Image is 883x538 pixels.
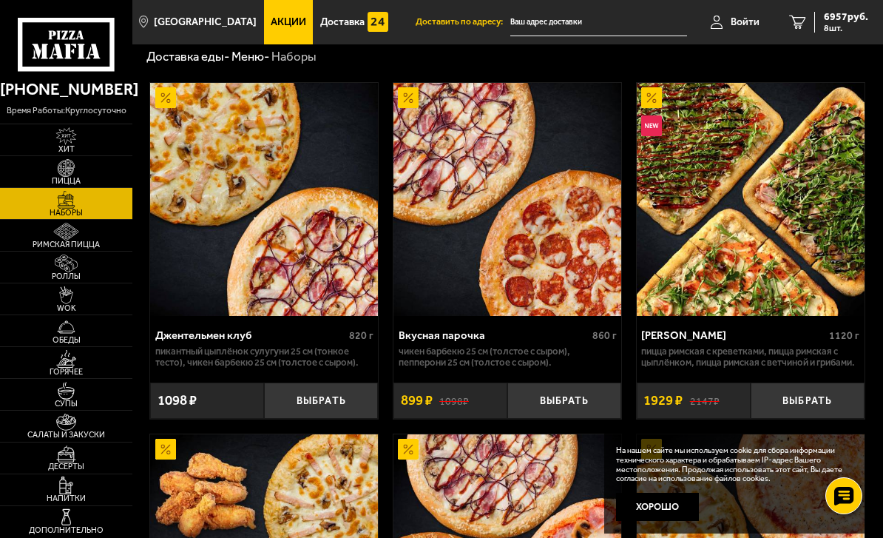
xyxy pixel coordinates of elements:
span: 8 шт. [824,24,868,33]
img: Акционный [155,439,176,460]
a: АкционныйВкусная парочка [393,83,621,315]
button: Выбрать [507,383,621,419]
span: Войти [731,17,759,27]
a: Меню- [231,49,269,64]
div: Вкусная парочка [399,329,589,343]
s: 2147 ₽ [690,394,720,407]
a: Доставка еды- [146,49,229,64]
s: 1098 ₽ [439,394,469,407]
span: 1120 г [829,329,859,342]
span: Акции [271,17,306,27]
span: Доставка [320,17,365,27]
p: Пикантный цыплёнок сулугуни 25 см (тонкое тесто), Чикен Барбекю 25 см (толстое с сыром). [155,346,373,369]
span: 820 г [349,329,373,342]
span: 899 ₽ [401,394,433,408]
span: 1098 ₽ [158,394,197,408]
img: Акционный [641,87,662,108]
div: Наборы [271,49,317,65]
p: На нашем сайте мы используем cookie для сбора информации технического характера и обрабатываем IP... [616,446,849,485]
div: [PERSON_NAME] [641,329,825,343]
p: Чикен Барбекю 25 см (толстое с сыром), Пепперони 25 см (толстое с сыром). [399,346,617,369]
span: 1929 ₽ [643,394,683,408]
button: Выбрать [264,383,378,419]
a: АкционныйДжентельмен клуб [150,83,378,315]
img: Акционный [398,439,419,460]
input: Ваш адрес доставки [510,9,687,36]
img: Акционный [155,87,176,108]
span: 6957 руб. [824,12,868,22]
img: Вкусная парочка [393,83,621,315]
span: Доставить по адресу: [416,18,510,27]
img: 15daf4d41897b9f0e9f617042186c801.svg [368,12,388,33]
span: [GEOGRAPHIC_DATA] [154,17,257,27]
button: Хорошо [616,493,699,520]
div: Джентельмен клуб [155,329,345,343]
a: АкционныйНовинкаМама Миа [637,83,865,315]
img: Новинка [641,115,662,136]
img: Акционный [398,87,419,108]
span: 860 г [592,329,617,342]
p: Пицца Римская с креветками, Пицца Римская с цыплёнком, Пицца Римская с ветчиной и грибами. [641,346,859,369]
img: Джентельмен клуб [150,83,378,315]
img: Мама Миа [637,83,865,315]
button: Выбрать [751,383,865,419]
